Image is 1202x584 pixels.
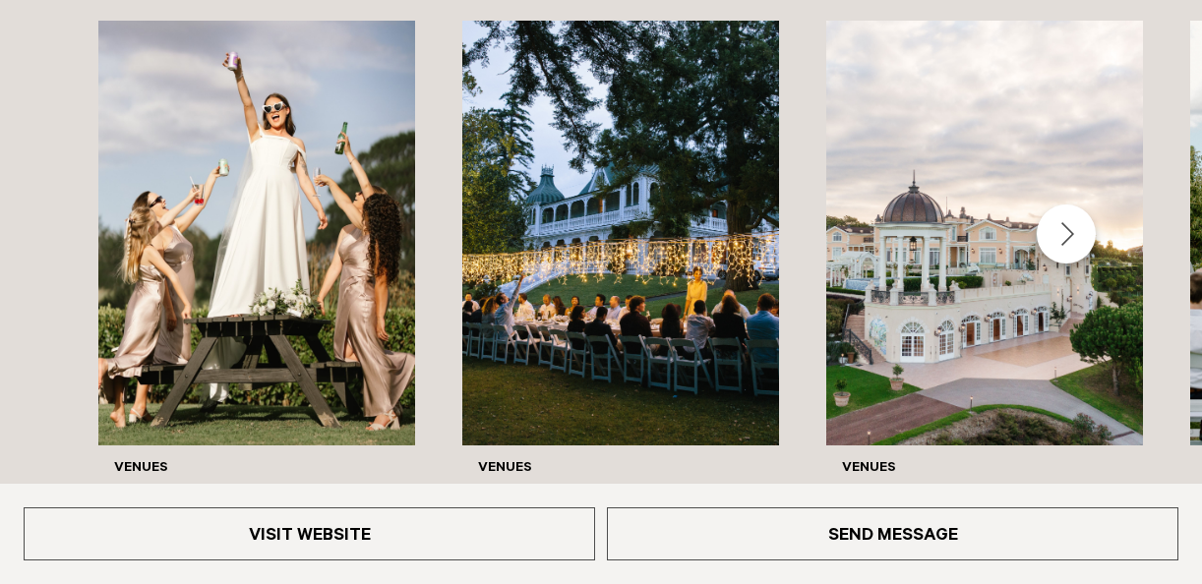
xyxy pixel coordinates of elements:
img: Exterior view of Lone Pine Estate [826,21,1143,445]
h6: Venues [842,461,1127,478]
a: Fairy lights wedding reception Venues Alberton [462,21,779,542]
h6: Venues [114,461,399,478]
img: Fairy lights wedding reception [462,21,779,445]
a: Send Message [607,507,1178,560]
img: Auckland Weddings Venues | The Boat House - at The Riverhead [98,21,415,445]
a: Exterior view of Lone Pine Estate Venues Lone Pine Estate [826,21,1143,542]
a: Visit Website [24,507,595,560]
h6: Venues [478,461,763,478]
a: Auckland Weddings Venues | The Boat House - at The Riverhead Venues The Boat House - at The River... [98,21,415,581]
